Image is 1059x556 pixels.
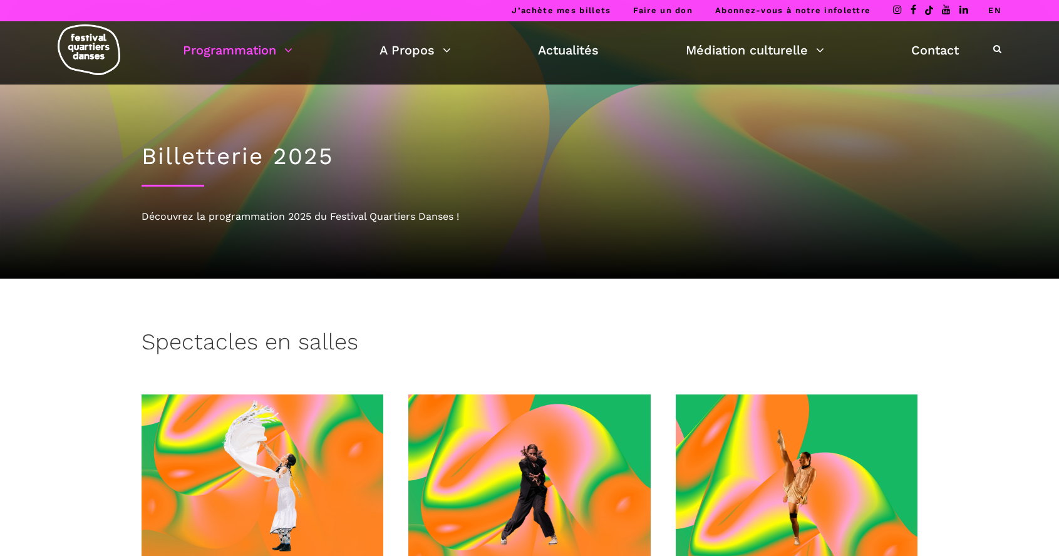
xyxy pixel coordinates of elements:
[142,143,918,170] h1: Billetterie 2025
[686,39,824,61] a: Médiation culturelle
[512,6,611,15] a: J’achète mes billets
[380,39,451,61] a: A Propos
[633,6,693,15] a: Faire un don
[911,39,959,61] a: Contact
[538,39,599,61] a: Actualités
[715,6,870,15] a: Abonnez-vous à notre infolettre
[142,209,918,225] div: Découvrez la programmation 2025 du Festival Quartiers Danses !
[183,39,292,61] a: Programmation
[142,329,358,360] h3: Spectacles en salles
[988,6,1001,15] a: EN
[58,24,120,75] img: logo-fqd-med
